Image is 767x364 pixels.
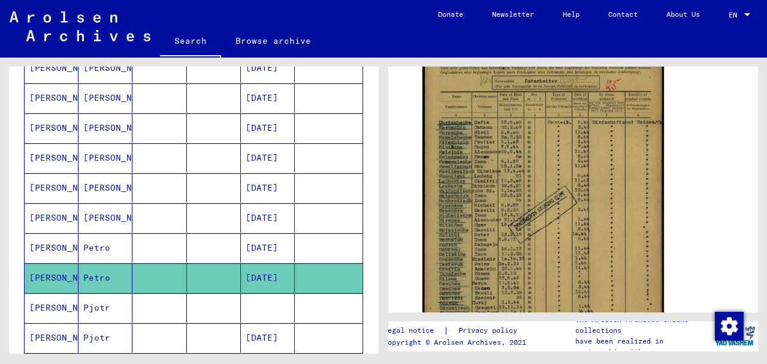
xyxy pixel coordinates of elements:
mat-cell: [PERSON_NAME] [25,323,78,353]
mat-cell: Pjotr [78,323,132,353]
mat-cell: [DATE] [241,323,295,353]
mat-cell: Pjotr [78,293,132,323]
mat-cell: [PERSON_NAME] [25,143,78,173]
a: Legal notice [383,324,443,337]
mat-cell: [PERSON_NAME] [25,173,78,203]
mat-cell: [PERSON_NAME] [25,293,78,323]
mat-cell: [PERSON_NAME] [78,143,132,173]
div: | [383,324,532,337]
mat-cell: [DATE] [241,263,295,293]
mat-cell: [PERSON_NAME] [78,53,132,83]
mat-cell: [PERSON_NAME] [78,83,132,113]
span: EN [729,11,742,19]
img: yv_logo.png [712,321,757,351]
mat-cell: [PERSON_NAME] [25,113,78,143]
mat-cell: [PERSON_NAME] [25,53,78,83]
div: Change consent [714,311,743,340]
a: Search [160,26,221,58]
mat-cell: [DATE] [241,83,295,113]
img: Arolsen_neg.svg [10,11,150,41]
mat-cell: [PERSON_NAME] [25,83,78,113]
mat-cell: [DATE] [241,113,295,143]
mat-cell: [PERSON_NAME] [78,173,132,203]
img: Change consent [715,312,744,341]
mat-cell: [DATE] [241,173,295,203]
mat-cell: [DATE] [241,203,295,233]
p: Copyright © Arolsen Archives, 2021 [383,337,532,348]
a: Browse archive [221,26,325,55]
mat-cell: [PERSON_NAME] [78,113,132,143]
mat-cell: [PERSON_NAME] [78,203,132,233]
mat-cell: [DATE] [241,53,295,83]
mat-cell: [DATE] [241,143,295,173]
a: Privacy policy [449,324,532,337]
p: have been realized in partnership with [575,336,712,357]
mat-cell: Petro [78,263,132,293]
img: 001.jpg [422,14,664,356]
mat-cell: [PERSON_NAME] [25,233,78,263]
p: The Arolsen Archives online collections [575,314,712,336]
mat-cell: [PERSON_NAME] [25,203,78,233]
mat-cell: Petro [78,233,132,263]
mat-cell: [PERSON_NAME] [25,263,78,293]
mat-cell: [DATE] [241,233,295,263]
